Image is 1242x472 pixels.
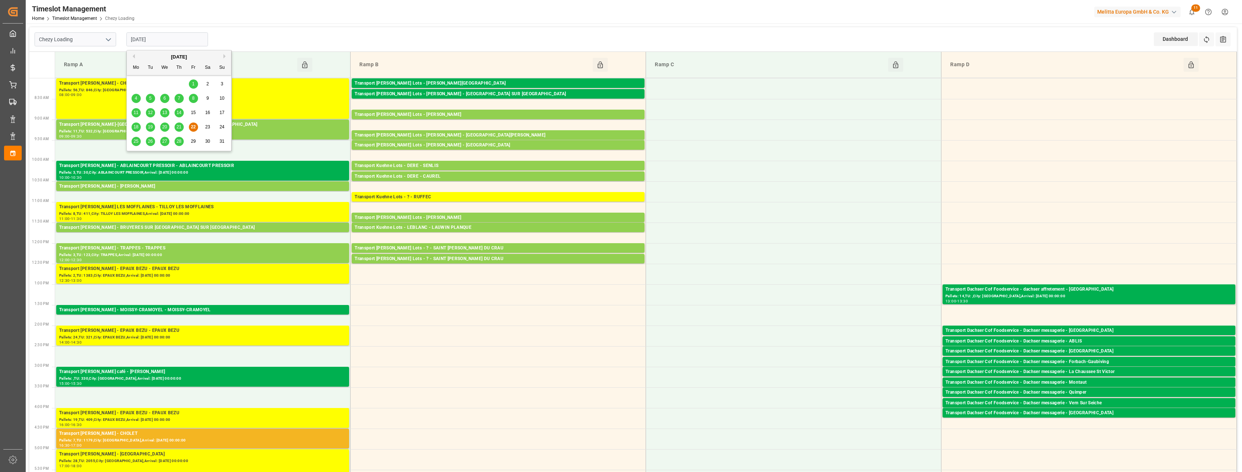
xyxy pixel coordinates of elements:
[148,139,152,144] span: 26
[59,121,346,128] div: Transport [PERSON_NAME]-[GEOGRAPHIC_DATA] - [GEOGRAPHIC_DATA]-[GEOGRAPHIC_DATA]
[945,366,1232,372] div: Pallets: 1,TU: 90,City: Forbach-Gaubiving,Arrival: [DATE] 00:00:00
[59,273,346,279] div: Pallets: 2,TU: 1383,City: EPAUX BEZU,Arrival: [DATE] 00:00:00
[945,348,1232,355] div: Transport Dachser Cof Foodservice - Dachser messagerie - [GEOGRAPHIC_DATA]
[71,176,82,179] div: 10:30
[945,409,1232,417] div: Transport Dachser Cof Foodservice - Dachser messagerie - [GEOGRAPHIC_DATA]
[59,87,346,93] div: Pallets: 56,TU: 846,City: [GEOGRAPHIC_DATA],Arrival: [DATE] 00:00:00
[35,384,49,388] span: 3:30 PM
[103,34,114,45] button: open menu
[947,58,1183,72] div: Ramp D
[189,94,198,103] div: Choose Friday, August 8th, 2025
[59,190,346,196] div: Pallets: 1,TU: 9,City: [GEOGRAPHIC_DATA],Arrival: [DATE] 00:00:00
[32,260,49,265] span: 12:30 PM
[71,382,82,385] div: 15:30
[59,368,346,376] div: Transport [PERSON_NAME] café - [PERSON_NAME]
[945,358,1232,366] div: Transport Dachser Cof Foodservice - Dachser messagerie - Forbach-Gaubiving
[130,54,135,58] button: Previous Month
[59,183,346,190] div: Transport [PERSON_NAME] - [PERSON_NAME]
[35,425,49,429] span: 4:30 PM
[203,108,212,117] div: Choose Saturday, August 16th, 2025
[176,139,181,144] span: 28
[71,423,82,426] div: 16:30
[355,245,642,252] div: Transport [PERSON_NAME] Lots - ? - SAINT [PERSON_NAME] DU CRAU
[59,265,346,273] div: Transport [PERSON_NAME] - EPAUX BEZU - EPAUX BEZU
[59,279,70,282] div: 12:30
[146,63,155,72] div: Tu
[176,124,181,129] span: 21
[355,91,642,98] div: Transport [PERSON_NAME] Lots - [PERSON_NAME] - [GEOGRAPHIC_DATA] SUR [GEOGRAPHIC_DATA]
[59,211,346,217] div: Pallets: 8,TU: 411,City: TILLOY LES MOFFLAINES,Arrival: [DATE] 00:00:00
[160,63,169,72] div: We
[945,334,1232,341] div: Pallets: ,TU: 113,City: [GEOGRAPHIC_DATA],Arrival: [DATE] 00:00:00
[175,123,184,132] div: Choose Thursday, August 21st, 2025
[207,81,209,86] span: 2
[945,417,1232,423] div: Pallets: 2,TU: 22,City: [GEOGRAPHIC_DATA],Arrival: [DATE] 00:00:00
[192,96,195,101] span: 8
[70,135,71,138] div: -
[132,137,141,146] div: Choose Monday, August 25th, 2025
[162,124,167,129] span: 20
[355,170,642,176] div: Pallets: ,TU: 482,City: [GEOGRAPHIC_DATA],Arrival: [DATE] 00:00:00
[59,382,70,385] div: 15:00
[945,389,1232,396] div: Transport Dachser Cof Foodservice - Dachser messagerie - Quimper
[355,162,642,170] div: Transport Kuehne Lots - DERE - SENLIS
[59,444,70,447] div: 16:30
[355,252,642,258] div: Pallets: 3,TU: 716,City: [GEOGRAPHIC_DATA][PERSON_NAME],Arrival: [DATE] 00:00:00
[59,176,70,179] div: 10:00
[71,93,82,96] div: 09:00
[219,96,224,101] span: 10
[160,94,169,103] div: Choose Wednesday, August 6th, 2025
[59,376,346,382] div: Pallets: ,TU: 330,City: [GEOGRAPHIC_DATA],Arrival: [DATE] 00:00:00
[355,214,642,221] div: Transport [PERSON_NAME] Lots - [PERSON_NAME]
[945,396,1232,402] div: Pallets: 1,TU: 19,City: [GEOGRAPHIC_DATA],Arrival: [DATE] 00:00:00
[191,139,195,144] span: 29
[135,96,137,101] span: 4
[355,263,642,269] div: Pallets: 2,TU: 671,City: [GEOGRAPHIC_DATA][PERSON_NAME],Arrival: [DATE] 00:00:00
[146,108,155,117] div: Choose Tuesday, August 12th, 2025
[35,363,49,368] span: 3:00 PM
[189,137,198,146] div: Choose Friday, August 29th, 2025
[59,170,346,176] div: Pallets: 3,TU: 30,City: ABLAINCOURT PRESSOIR,Arrival: [DATE] 00:00:00
[59,451,346,458] div: Transport [PERSON_NAME] - [GEOGRAPHIC_DATA]
[205,124,210,129] span: 23
[945,338,1232,345] div: Transport Dachser Cof Foodservice - Dachser messagerie - ABLIS
[35,32,116,46] input: Type to search/select
[218,79,227,89] div: Choose Sunday, August 3rd, 2025
[32,157,49,162] span: 10:00 AM
[59,135,70,138] div: 09:00
[355,221,642,228] div: Pallets: 4,TU: 128,City: [GEOGRAPHIC_DATA],Arrival: [DATE] 00:00:00
[59,80,346,87] div: Transport [PERSON_NAME] - CHOLET
[175,63,184,72] div: Th
[70,93,71,96] div: -
[1184,4,1200,20] button: show 11 new notifications
[355,132,642,139] div: Transport [PERSON_NAME] Lots - [PERSON_NAME] - [GEOGRAPHIC_DATA][PERSON_NAME]
[59,437,346,444] div: Pallets: 7,TU: 1179,City: [GEOGRAPHIC_DATA],Arrival: [DATE] 00:00:00
[59,430,346,437] div: Transport [PERSON_NAME] - CHOLET
[355,255,642,263] div: Transport [PERSON_NAME] Lots - ? - SAINT [PERSON_NAME] DU CRAU
[70,341,71,344] div: -
[71,258,82,262] div: 12:30
[59,334,346,341] div: Pallets: 24,TU: 321,City: EPAUX BEZU,Arrival: [DATE] 00:00:00
[71,217,82,220] div: 11:30
[355,224,642,231] div: Transport Kuehne Lots - LEBLANC - LAUWIN PLANQUE
[59,217,70,220] div: 11:00
[355,111,642,118] div: Transport [PERSON_NAME] Lots - [PERSON_NAME]
[218,123,227,132] div: Choose Sunday, August 24th, 2025
[203,79,212,89] div: Choose Saturday, August 2nd, 2025
[1094,5,1184,19] button: Melitta Europa GmbH & Co. KG
[71,135,82,138] div: 09:30
[355,180,642,187] div: Pallets: 5,TU: 40,City: [GEOGRAPHIC_DATA],Arrival: [DATE] 00:00:00
[35,446,49,450] span: 5:00 PM
[189,63,198,72] div: Fr
[355,118,642,125] div: Pallets: 18,TU: 772,City: CARQUEFOU,Arrival: [DATE] 00:00:00
[218,108,227,117] div: Choose Sunday, August 17th, 2025
[945,299,956,303] div: 13:00
[191,110,195,115] span: 15
[59,203,346,211] div: Transport [PERSON_NAME] LES MOFFLAINES - TILLOY LES MOFFLAINES
[59,252,346,258] div: Pallets: 3,TU: 123,City: TRAPPES,Arrival: [DATE] 00:00:00
[71,341,82,344] div: 14:30
[126,32,208,46] input: DD-MM-YYYY
[356,58,592,72] div: Ramp B
[355,231,642,238] div: Pallets: ,TU: 101,City: LAUWIN PLANQUE,Arrival: [DATE] 00:00:00
[205,110,210,115] span: 16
